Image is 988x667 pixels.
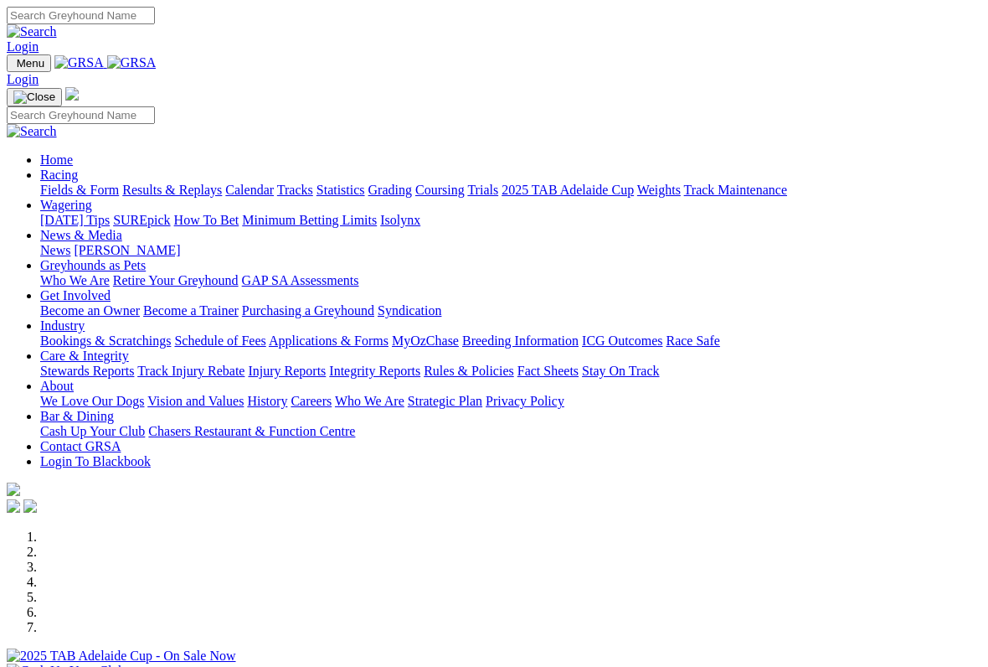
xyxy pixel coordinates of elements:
a: Login To Blackbook [40,454,151,468]
a: Schedule of Fees [174,333,265,348]
a: Coursing [415,183,465,197]
span: Menu [17,57,44,70]
a: Login [7,39,39,54]
input: Search [7,7,155,24]
a: Race Safe [666,333,719,348]
a: Breeding Information [462,333,579,348]
a: Purchasing a Greyhound [242,303,374,318]
img: logo-grsa-white.png [7,483,20,496]
a: How To Bet [174,213,239,227]
div: Industry [40,333,981,349]
a: 2025 TAB Adelaide Cup [502,183,634,197]
div: Care & Integrity [40,364,981,379]
a: Become a Trainer [143,303,239,318]
a: [DATE] Tips [40,213,110,227]
a: Greyhounds as Pets [40,258,146,272]
a: We Love Our Dogs [40,394,144,408]
a: ICG Outcomes [582,333,662,348]
input: Search [7,106,155,124]
a: Who We Are [40,273,110,287]
a: Syndication [378,303,441,318]
a: Isolynx [380,213,420,227]
a: Results & Replays [122,183,222,197]
a: Care & Integrity [40,349,129,363]
img: Search [7,124,57,139]
a: Trials [467,183,498,197]
a: Weights [637,183,681,197]
a: Injury Reports [248,364,326,378]
div: Get Involved [40,303,981,318]
div: Greyhounds as Pets [40,273,981,288]
div: Racing [40,183,981,198]
img: Search [7,24,57,39]
button: Toggle navigation [7,88,62,106]
a: About [40,379,74,393]
img: logo-grsa-white.png [65,87,79,101]
a: GAP SA Assessments [242,273,359,287]
a: Vision and Values [147,394,244,408]
a: Contact GRSA [40,439,121,453]
a: Track Maintenance [684,183,787,197]
img: twitter.svg [23,499,37,513]
a: Retire Your Greyhound [113,273,239,287]
a: [PERSON_NAME] [74,243,180,257]
div: Bar & Dining [40,424,981,439]
a: Careers [291,394,332,408]
a: Racing [40,168,78,182]
a: Cash Up Your Club [40,424,145,438]
a: Stay On Track [582,364,659,378]
a: Bookings & Scratchings [40,333,171,348]
img: facebook.svg [7,499,20,513]
a: Track Injury Rebate [137,364,244,378]
img: GRSA [54,55,104,70]
img: Close [13,90,55,104]
a: Minimum Betting Limits [242,213,377,227]
a: Login [7,72,39,86]
div: About [40,394,981,409]
a: Calendar [225,183,274,197]
a: Privacy Policy [486,394,564,408]
a: History [247,394,287,408]
div: News & Media [40,243,981,258]
a: Fields & Form [40,183,119,197]
a: Tracks [277,183,313,197]
a: Who We Are [335,394,404,408]
a: Fact Sheets [517,364,579,378]
a: Stewards Reports [40,364,134,378]
a: Become an Owner [40,303,140,318]
a: News [40,243,70,257]
img: 2025 TAB Adelaide Cup - On Sale Now [7,649,236,664]
a: Applications & Forms [269,333,389,348]
a: Get Involved [40,288,111,302]
a: News & Media [40,228,122,242]
a: Wagering [40,198,92,212]
a: Statistics [316,183,365,197]
a: Grading [368,183,412,197]
a: Integrity Reports [329,364,420,378]
a: SUREpick [113,213,170,227]
a: Rules & Policies [424,364,514,378]
button: Toggle navigation [7,54,51,72]
img: GRSA [107,55,157,70]
a: Home [40,153,73,167]
a: Bar & Dining [40,409,114,423]
div: Wagering [40,213,981,228]
a: MyOzChase [392,333,459,348]
a: Strategic Plan [408,394,482,408]
a: Chasers Restaurant & Function Centre [148,424,355,438]
a: Industry [40,318,85,333]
